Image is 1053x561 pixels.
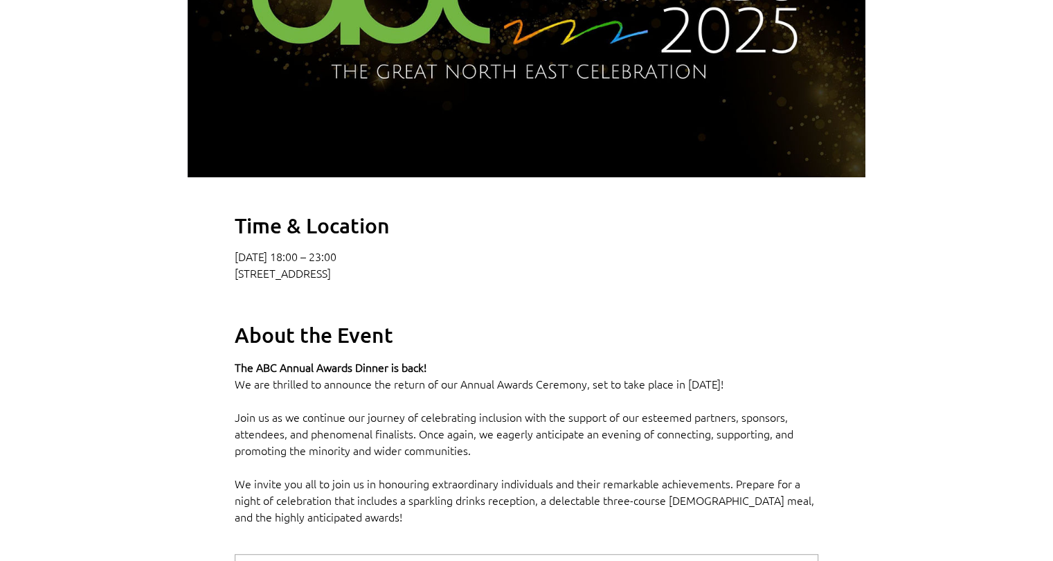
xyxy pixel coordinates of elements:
[235,321,818,348] h2: About the Event
[235,476,817,524] span: We invite you all to join us in honouring extraordinary individuals and their remarkable achievem...
[235,212,818,239] h2: Time & Location
[235,266,818,280] p: [STREET_ADDRESS]
[235,409,796,458] span: Join us as we continue our journey of celebrating inclusion with the support of our esteemed part...
[235,359,426,375] span: The ABC Annual Awards Dinner is back!
[235,376,723,391] span: We are thrilled to announce the return of our Annual Awards Ceremony, set to take place in [DATE]!
[235,249,818,263] p: [DATE] 18:00 – 23:00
